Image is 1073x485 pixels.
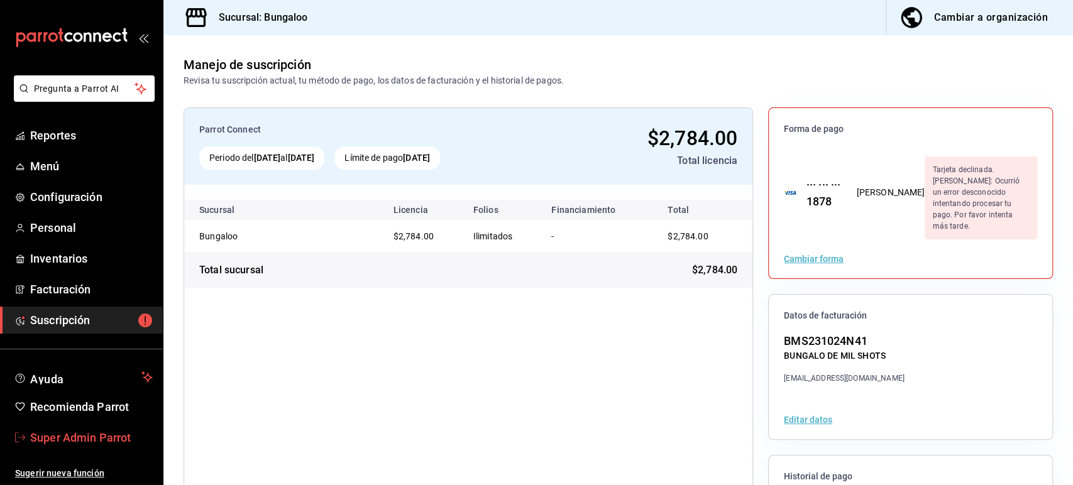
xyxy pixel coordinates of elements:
span: Historial de pago [784,471,1037,482]
div: Parrot Connect [199,123,539,136]
span: Recomienda Parrot [30,398,153,415]
span: Sugerir nueva función [15,467,153,480]
div: Bungaloo [199,230,325,242]
div: BUNGALO DE MIL SHOTS [784,349,905,362]
th: Financiamiento [541,200,652,220]
div: Sucursal [199,205,268,215]
span: Configuración [30,188,153,205]
div: Límite de pago [334,146,440,170]
strong: [DATE] [288,153,315,163]
div: Revisa tu suscripción actual, tu método de pago, los datos de facturación y el historial de pagos. [184,74,564,87]
span: $2,784.00 [647,126,737,150]
div: Total sucursal [199,263,263,278]
div: Manejo de suscripción [184,55,311,74]
span: Super Admin Parrot [30,429,153,446]
span: Reportes [30,127,153,144]
div: BMS231024N41 [784,332,905,349]
span: Forma de pago [784,123,1037,135]
span: Suscripción [30,312,153,329]
span: Pregunta a Parrot AI [34,82,135,95]
th: Total [652,200,752,220]
button: Cambiar forma [784,254,844,263]
div: Total licencia [549,153,737,168]
th: Folios [463,200,542,220]
h3: Sucursal: Bungaloo [209,10,307,25]
strong: [DATE] [253,153,280,163]
div: [PERSON_NAME] [857,186,925,199]
strong: [DATE] [403,153,430,163]
div: Cambiar a organización [934,9,1048,26]
div: ··· ··· ··· 1878 [796,176,842,210]
span: $2,784.00 [692,263,737,278]
span: Facturación [30,281,153,298]
span: $2,784.00 [393,231,434,241]
span: Ayuda [30,369,136,384]
button: open_drawer_menu [138,33,148,43]
span: Datos de facturación [784,310,1037,322]
span: $2,784.00 [668,231,708,241]
div: [EMAIL_ADDRESS][DOMAIN_NAME] [784,373,905,384]
a: Pregunta a Parrot AI [9,91,155,104]
th: Licencia [383,200,463,220]
td: Ilimitados [463,220,542,253]
td: - [541,220,652,253]
span: Menú [30,158,153,175]
div: Tarjeta declinada. [PERSON_NAME]: Ocurrió un error desconocido intentando procesar tu pago. Por f... [925,156,1037,239]
span: Personal [30,219,153,236]
span: Inventarios [30,250,153,267]
button: Pregunta a Parrot AI [14,75,155,102]
button: Editar datos [784,415,832,424]
div: Periodo del al [199,146,324,170]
